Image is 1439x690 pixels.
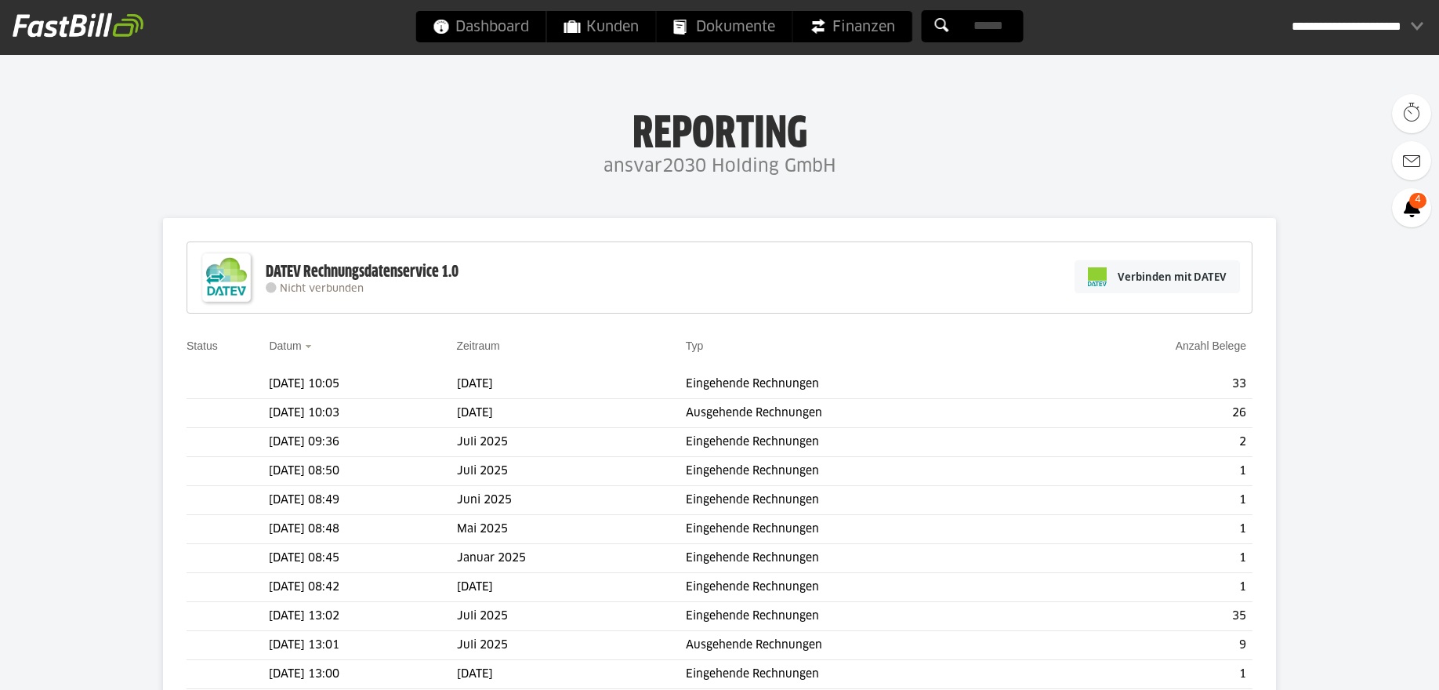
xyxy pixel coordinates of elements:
div: DATEV Rechnungsdatenservice 1.0 [266,262,459,282]
td: 1 [1048,515,1252,544]
span: Dokumente [674,11,775,42]
span: Verbinden mit DATEV [1118,269,1227,285]
td: Mai 2025 [457,515,686,544]
span: Nicht verbunden [280,284,364,294]
td: Eingehende Rechnungen [686,428,1048,457]
td: [DATE] 08:45 [269,544,456,573]
h1: Reporting [157,111,1282,151]
span: Dashboard [433,11,529,42]
td: Juli 2025 [457,428,686,457]
td: 1 [1048,486,1252,515]
td: [DATE] 13:02 [269,602,456,631]
td: [DATE] [457,660,686,689]
img: sort_desc.gif [305,345,315,348]
a: Kunden [547,11,656,42]
td: Ausgehende Rechnungen [686,631,1048,660]
a: Typ [686,340,704,352]
td: 1 [1048,660,1252,689]
td: [DATE] 08:49 [269,486,456,515]
td: Eingehende Rechnungen [686,602,1048,631]
a: Verbinden mit DATEV [1075,260,1240,293]
a: 4 [1392,188,1431,227]
td: [DATE] 10:03 [269,399,456,428]
iframe: Öffnet ein Widget, in dem Sie weitere Informationen finden [1317,643,1423,682]
a: Dokumente [657,11,792,42]
span: Kunden [564,11,639,42]
span: Finanzen [810,11,895,42]
td: Eingehende Rechnungen [686,544,1048,573]
td: [DATE] 13:01 [269,631,456,660]
td: 2 [1048,428,1252,457]
a: Anzahl Belege [1176,340,1246,352]
td: 1 [1048,457,1252,486]
td: [DATE] 10:05 [269,370,456,399]
td: [DATE] 08:50 [269,457,456,486]
td: Ausgehende Rechnungen [686,399,1048,428]
td: Juli 2025 [457,602,686,631]
td: [DATE] 09:36 [269,428,456,457]
td: [DATE] [457,573,686,602]
td: Eingehende Rechnungen [686,573,1048,602]
td: Eingehende Rechnungen [686,370,1048,399]
a: Status [187,340,218,352]
span: 4 [1409,193,1426,209]
td: [DATE] 08:42 [269,573,456,602]
td: 1 [1048,544,1252,573]
td: 35 [1048,602,1252,631]
td: Januar 2025 [457,544,686,573]
img: fastbill_logo_white.png [13,13,143,38]
td: 1 [1048,573,1252,602]
td: [DATE] [457,370,686,399]
td: 9 [1048,631,1252,660]
img: DATEV-Datenservice Logo [195,246,258,309]
td: Juni 2025 [457,486,686,515]
td: [DATE] 13:00 [269,660,456,689]
td: 26 [1048,399,1252,428]
td: Juli 2025 [457,457,686,486]
img: pi-datev-logo-farbig-24.svg [1088,267,1107,286]
td: [DATE] 08:48 [269,515,456,544]
td: Eingehende Rechnungen [686,486,1048,515]
td: Eingehende Rechnungen [686,457,1048,486]
td: 33 [1048,370,1252,399]
a: Zeitraum [457,340,500,352]
a: Dashboard [416,11,546,42]
td: [DATE] [457,399,686,428]
a: Finanzen [793,11,912,42]
a: Datum [269,340,301,352]
td: Eingehende Rechnungen [686,515,1048,544]
td: Juli 2025 [457,631,686,660]
td: Eingehende Rechnungen [686,660,1048,689]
